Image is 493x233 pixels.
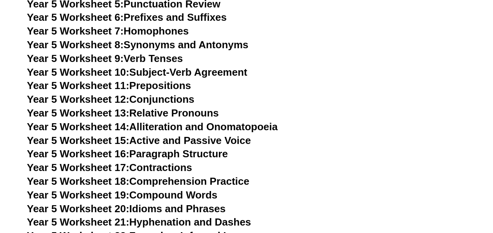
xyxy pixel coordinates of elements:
[27,175,249,187] a: Year 5 Worksheet 18:Comprehension Practice
[27,162,129,173] span: Year 5 Worksheet 17:
[27,93,195,105] a: Year 5 Worksheet 12:Conjunctions
[27,80,191,91] a: Year 5 Worksheet 11:Prepositions
[27,107,129,119] span: Year 5 Worksheet 13:
[27,107,219,119] a: Year 5 Worksheet 13:Relative Pronouns
[27,53,124,64] span: Year 5 Worksheet 9:
[27,66,247,78] a: Year 5 Worksheet 10:Subject-Verb Agreement
[27,175,129,187] span: Year 5 Worksheet 18:
[27,162,192,173] a: Year 5 Worksheet 17:Contractions
[27,39,124,51] span: Year 5 Worksheet 8:
[27,80,129,91] span: Year 5 Worksheet 11:
[27,203,129,215] span: Year 5 Worksheet 20:
[27,148,129,160] span: Year 5 Worksheet 16:
[27,189,218,201] a: Year 5 Worksheet 19:Compound Words
[27,93,129,105] span: Year 5 Worksheet 12:
[27,39,249,51] a: Year 5 Worksheet 8:Synonyms and Antonyms
[362,144,493,233] iframe: Chat Widget
[27,135,129,146] span: Year 5 Worksheet 15:
[27,25,189,37] a: Year 5 Worksheet 7:Homophones
[27,11,227,23] a: Year 5 Worksheet 6:Prefixes and Suffixes
[27,121,129,133] span: Year 5 Worksheet 14:
[27,66,129,78] span: Year 5 Worksheet 10:
[27,11,124,23] span: Year 5 Worksheet 6:
[27,25,124,37] span: Year 5 Worksheet 7:
[27,216,129,228] span: Year 5 Worksheet 21:
[27,216,251,228] a: Year 5 Worksheet 21:Hyphenation and Dashes
[27,121,278,133] a: Year 5 Worksheet 14:Alliteration and Onomatopoeia
[27,148,228,160] a: Year 5 Worksheet 16:Paragraph Structure
[27,189,129,201] span: Year 5 Worksheet 19:
[27,203,226,215] a: Year 5 Worksheet 20:Idioms and Phrases
[27,135,251,146] a: Year 5 Worksheet 15:Active and Passive Voice
[27,53,183,64] a: Year 5 Worksheet 9:Verb Tenses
